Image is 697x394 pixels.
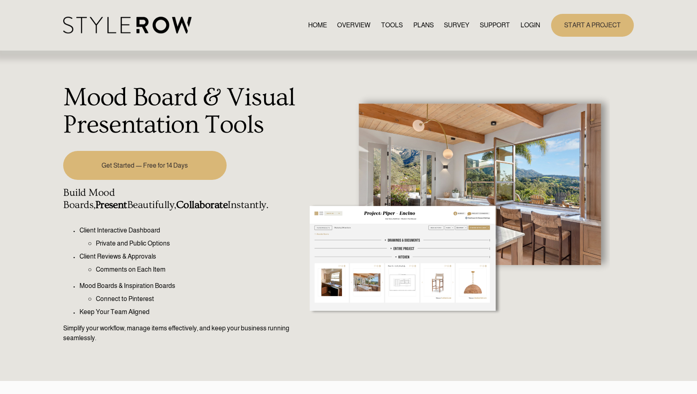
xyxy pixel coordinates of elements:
p: Keep Your Team Aligned [79,307,298,317]
p: Client Interactive Dashboard [79,226,298,235]
a: HOME [308,20,327,31]
strong: Present [95,199,127,211]
a: OVERVIEW [337,20,371,31]
p: Connect to Pinterest [96,294,298,304]
a: Get Started — Free for 14 Days [63,151,226,180]
strong: Collaborate [176,199,227,211]
a: PLANS [413,20,434,31]
a: START A PROJECT [551,14,634,36]
a: folder dropdown [480,20,510,31]
a: LOGIN [521,20,540,31]
h4: Build Mood Boards, Beautifully, Instantly. [63,187,298,211]
a: TOOLS [381,20,403,31]
span: SUPPORT [480,20,510,30]
a: SURVEY [444,20,469,31]
p: Simplify your workflow, manage items effectively, and keep your business running seamlessly. [63,323,298,343]
p: Mood Boards & Inspiration Boards [79,281,298,291]
p: Client Reviews & Approvals [79,252,298,261]
p: Comments on Each Item [96,265,298,274]
h1: Mood Board & Visual Presentation Tools [63,84,298,139]
img: StyleRow [63,17,192,33]
p: Private and Public Options [96,239,298,248]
